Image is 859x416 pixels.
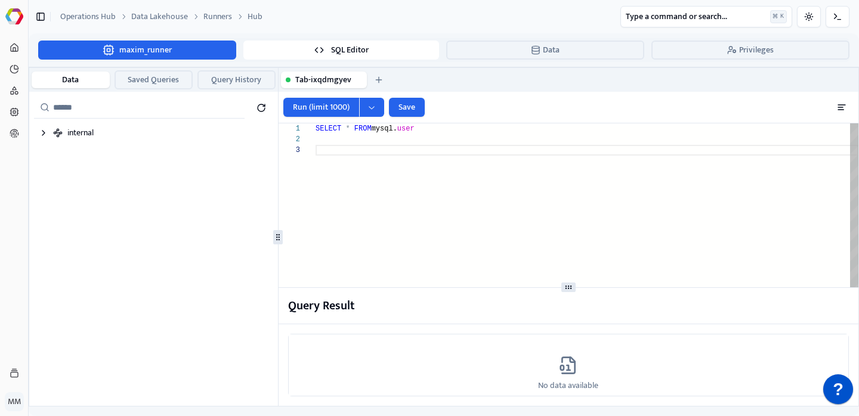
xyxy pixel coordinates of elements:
button: Data [446,41,644,60]
button: Save [389,98,425,117]
button: Saved Queries [115,70,193,89]
button: SQL Editor [243,41,440,60]
span: No data available [538,380,598,392]
button: Privileges [651,41,849,60]
span: Type a command or search... [626,11,727,23]
span: user [397,125,415,133]
button: Home [5,38,24,57]
a: Data Lakehouse [131,11,188,23]
span: mysql. [371,125,397,133]
a: Hub [248,11,262,23]
a: Operations Hub [60,11,116,23]
div: 3 [279,145,300,156]
a: Runners [203,11,232,23]
button: Dashboard [5,60,24,79]
div: 1 [279,123,300,134]
button: maxim_runner [38,41,236,60]
button: MM [5,392,24,411]
nav: breadcrumb [60,11,262,23]
span: SELECT [316,125,341,133]
button: Type a command or search...⌘K [620,6,792,27]
iframe: JSD widget [817,368,859,416]
span: Tab-ixqdmgyev [295,74,351,86]
button: internal [34,123,273,142]
span: M M [5,392,24,411]
button: Data [32,72,110,88]
span: FROM [354,125,372,133]
h3: Query Result [288,297,355,314]
button: Run (limit 1000) [283,98,359,117]
button: Query History [197,70,276,89]
div: 2 [279,134,300,145]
